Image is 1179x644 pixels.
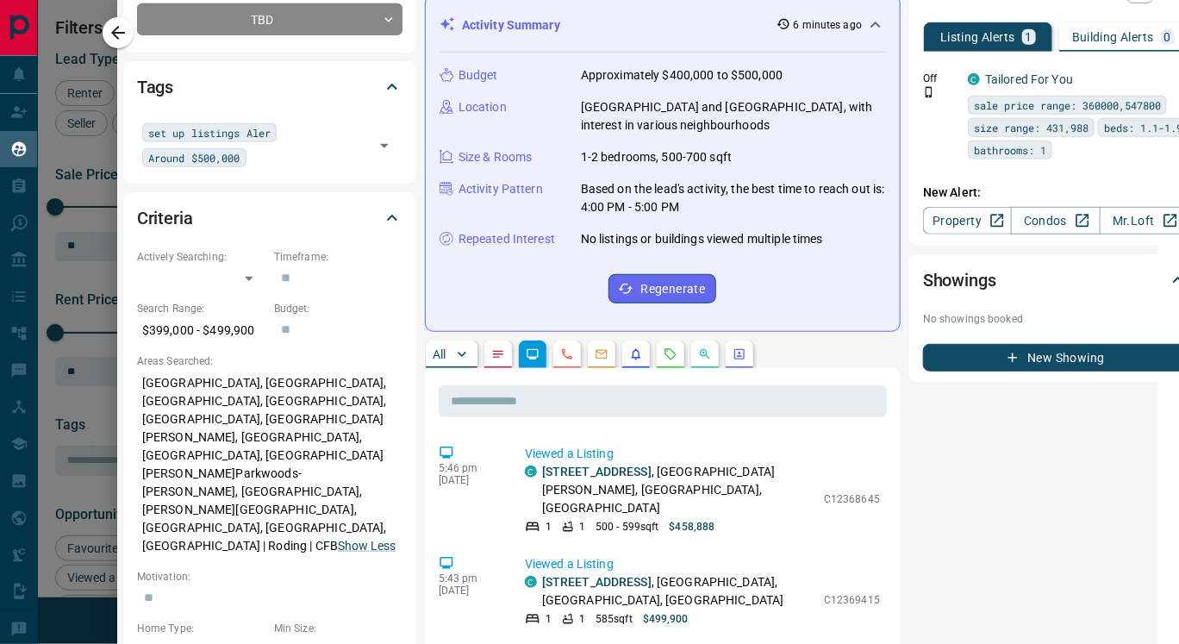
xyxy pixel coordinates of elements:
[439,474,499,486] p: [DATE]
[581,98,886,134] p: [GEOGRAPHIC_DATA] and [GEOGRAPHIC_DATA], with interest in various neighbourhoods
[274,301,402,316] p: Budget:
[1011,207,1100,234] a: Condos
[542,573,815,610] p: , [GEOGRAPHIC_DATA], [GEOGRAPHIC_DATA], [GEOGRAPHIC_DATA]
[629,347,643,361] svg: Listing Alerts
[137,353,402,369] p: Areas Searched:
[274,621,402,636] p: Min Size:
[974,119,1089,136] span: size range: 431,988
[137,316,265,345] p: $399,000 - $499,900
[664,347,677,361] svg: Requests
[794,17,862,33] p: 6 minutes ago
[579,611,585,627] p: 1
[581,148,732,166] p: 1-2 bedrooms, 500-700 sqft
[542,463,815,517] p: , [GEOGRAPHIC_DATA][PERSON_NAME], [GEOGRAPHIC_DATA], [GEOGRAPHIC_DATA]
[581,66,783,84] p: Approximately $400,000 to $500,000
[968,73,980,85] div: condos.ca
[1026,31,1032,43] p: 1
[1072,31,1154,43] p: Building Alerts
[923,207,1012,234] a: Property
[596,519,658,535] p: 500 - 599 sqft
[137,621,265,636] p: Home Type:
[137,197,402,239] div: Criteria
[148,124,271,141] span: set up listings Aler
[491,347,505,361] svg: Notes
[595,347,608,361] svg: Emails
[985,72,1073,86] a: Tailored For You
[148,149,240,166] span: Around $500,000
[824,592,880,608] p: C12369415
[274,249,402,265] p: Timeframe:
[458,66,498,84] p: Budget
[458,98,507,116] p: Location
[137,204,193,232] h2: Criteria
[526,347,540,361] svg: Lead Browsing Activity
[733,347,746,361] svg: Agent Actions
[608,274,716,303] button: Regenerate
[596,611,633,627] p: 585 sqft
[525,576,537,588] div: condos.ca
[137,3,402,35] div: TBD
[458,180,543,198] p: Activity Pattern
[579,519,585,535] p: 1
[458,148,533,166] p: Size & Rooms
[824,491,880,507] p: C12368645
[525,445,880,463] p: Viewed a Listing
[542,465,652,478] a: [STREET_ADDRESS]
[542,575,652,589] a: [STREET_ADDRESS]
[462,16,560,34] p: Activity Summary
[137,301,265,316] p: Search Range:
[439,585,499,597] p: [DATE]
[670,519,715,535] p: $458,888
[974,97,1161,114] span: sale price range: 360000,547800
[923,86,935,98] svg: Push Notification Only
[433,348,446,360] p: All
[546,519,552,535] p: 1
[525,555,880,573] p: Viewed a Listing
[923,266,996,294] h2: Showings
[560,347,574,361] svg: Calls
[137,249,265,265] p: Actively Searching:
[525,466,537,478] div: condos.ca
[338,537,396,555] button: Show Less
[923,71,958,86] p: Off
[940,31,1015,43] p: Listing Alerts
[137,369,402,560] p: [GEOGRAPHIC_DATA], [GEOGRAPHIC_DATA], [GEOGRAPHIC_DATA], [GEOGRAPHIC_DATA], [GEOGRAPHIC_DATA], [G...
[137,569,402,585] p: Motivation:
[581,180,886,216] p: Based on the lead's activity, the best time to reach out is: 4:00 PM - 5:00 PM
[439,572,499,585] p: 5:43 pm
[698,347,712,361] svg: Opportunities
[1164,31,1171,43] p: 0
[581,230,823,248] p: No listings or buildings viewed multiple times
[643,611,689,627] p: $499,900
[137,66,402,108] div: Tags
[137,73,173,101] h2: Tags
[440,9,886,41] div: Activity Summary6 minutes ago
[546,611,552,627] p: 1
[372,134,396,158] button: Open
[974,141,1046,159] span: bathrooms: 1
[458,230,555,248] p: Repeated Interest
[439,462,499,474] p: 5:46 pm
